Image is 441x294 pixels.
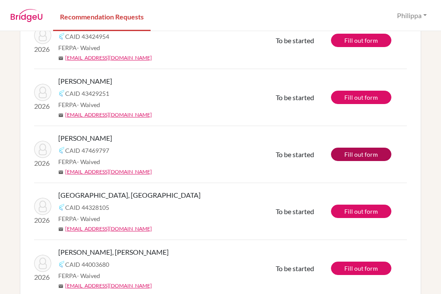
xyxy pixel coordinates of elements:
img: Rouzier Monteiro, Jeferson [34,255,51,272]
img: Gaetjens-Calixte, Liam [34,84,51,101]
span: FERPA [58,100,100,109]
a: Fill out form [331,91,391,104]
a: [EMAIL_ADDRESS][DOMAIN_NAME] [65,111,152,119]
a: Fill out form [331,205,391,218]
span: FERPA [58,271,100,280]
p: 2026 [34,101,51,111]
span: To be started [276,93,314,101]
span: CAID 43429251 [65,89,109,98]
img: Saint-Louis, Savannah [34,198,51,215]
span: To be started [276,207,314,215]
span: FERPA [58,214,100,223]
span: - Waived [77,215,100,222]
span: [PERSON_NAME], [PERSON_NAME] [58,247,169,257]
img: BridgeU logo [10,9,43,22]
span: [PERSON_NAME] [58,76,112,86]
span: mail [58,170,63,175]
img: Common App logo [58,33,65,40]
span: CAID 44003680 [65,260,109,269]
a: [EMAIL_ADDRESS][DOMAIN_NAME] [65,54,152,62]
a: Recommendation Requests [53,1,151,31]
img: Common App logo [58,204,65,211]
span: - Waived [77,101,100,108]
span: - Waived [77,272,100,279]
span: CAID 43424954 [65,32,109,41]
span: - Waived [77,44,100,51]
a: [EMAIL_ADDRESS][DOMAIN_NAME] [65,225,152,233]
span: mail [58,56,63,61]
span: [GEOGRAPHIC_DATA], [GEOGRAPHIC_DATA] [58,190,201,200]
img: Common App logo [58,147,65,154]
span: FERPA [58,43,100,52]
span: CAID 44328105 [65,203,109,212]
span: [PERSON_NAME] [58,133,112,143]
span: mail [58,113,63,118]
a: Fill out form [331,34,391,47]
span: mail [58,227,63,232]
span: mail [58,284,63,289]
span: To be started [276,264,314,272]
p: 2026 [34,272,51,282]
span: To be started [276,150,314,158]
a: Fill out form [331,148,391,161]
p: 2026 [34,215,51,225]
button: Philippa [393,7,431,24]
span: CAID 47469797 [65,146,109,155]
img: Common App logo [58,261,65,268]
span: - Waived [77,158,100,165]
p: 2026 [34,158,51,168]
a: [EMAIL_ADDRESS][DOMAIN_NAME] [65,168,152,176]
img: Common App logo [58,90,65,97]
span: To be started [276,36,314,44]
span: FERPA [58,157,100,166]
a: Fill out form [331,262,391,275]
p: 2026 [34,44,51,54]
img: Coupaud, Loic [34,141,51,158]
a: [EMAIL_ADDRESS][DOMAIN_NAME] [65,282,152,290]
img: Abraham, Stefano [34,27,51,44]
